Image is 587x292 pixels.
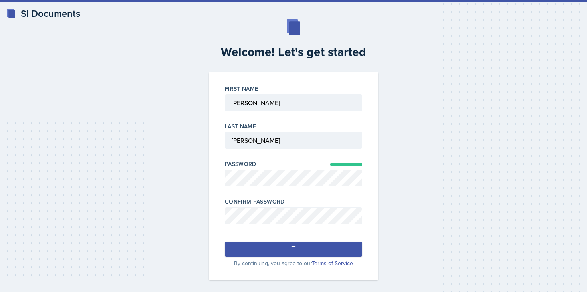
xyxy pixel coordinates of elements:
a: Terms of Service [312,259,353,267]
label: Last Name [225,122,256,130]
input: Last Name [225,132,362,149]
p: By continuing, you agree to our [225,259,362,268]
label: First Name [225,85,258,93]
a: SI Documents [6,6,80,21]
h2: Welcome! Let's get started [204,45,383,59]
label: Confirm Password [225,198,285,206]
input: First Name [225,94,362,111]
label: Password [225,160,256,168]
